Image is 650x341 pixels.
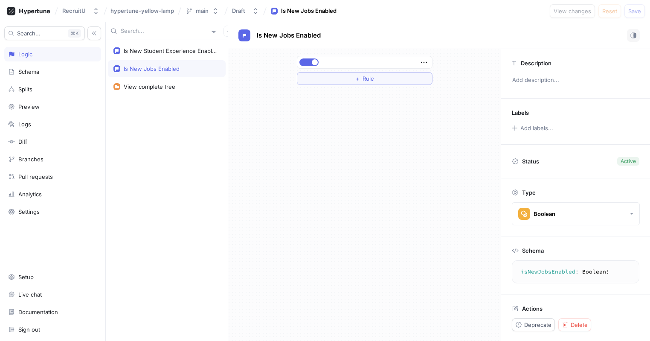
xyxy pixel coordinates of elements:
div: Splits [18,86,32,93]
div: Documentation [18,309,58,315]
span: Deprecate [524,322,551,327]
p: Actions [522,305,543,312]
div: Boolean [534,210,555,218]
p: Labels [512,109,529,116]
div: Is New Jobs Enabled [281,7,337,15]
div: Is New Jobs Enabled [124,65,180,72]
div: Is New Student Experience Enabled [124,47,217,54]
div: Settings [18,208,40,215]
div: Draft [232,7,245,15]
button: Boolean [512,202,640,225]
button: RecruitU [59,4,103,18]
div: Active [621,157,636,165]
span: ＋ [355,76,360,81]
button: Draft [229,4,262,18]
button: Reset [598,4,621,18]
span: Is New Jobs Enabled [257,32,321,39]
button: Save [624,4,645,18]
span: View changes [554,9,591,14]
div: View complete tree [124,83,175,90]
p: Type [522,189,536,196]
span: hypertune-yellow-lamp [110,8,174,14]
span: Save [628,9,641,14]
button: View changes [550,4,595,18]
div: Branches [18,156,44,163]
input: Search... [121,27,207,35]
button: ＋Rule [297,72,432,85]
span: Search... [17,31,41,36]
div: Analytics [18,191,42,198]
button: Search...K [4,26,85,40]
div: RecruitU [62,7,86,15]
button: Delete [558,318,591,331]
div: Pull requests [18,173,53,180]
div: main [196,7,209,15]
div: Preview [18,103,40,110]
textarea: isNewJobsEnabled: Boolean! [516,264,635,280]
span: Reset [602,9,617,14]
div: K [68,29,81,38]
button: Deprecate [512,318,555,331]
div: Diff [18,138,27,145]
div: Live chat [18,291,42,298]
p: Description [521,60,551,67]
div: Setup [18,274,34,280]
div: Sign out [18,326,40,333]
span: Delete [571,322,588,327]
p: Add description... [508,73,643,87]
p: Schema [522,247,544,254]
button: main [182,4,222,18]
p: Status [522,155,539,167]
div: Logs [18,121,31,128]
div: Schema [18,68,39,75]
button: Add labels... [509,122,556,134]
div: Logic [18,51,32,58]
span: Rule [363,76,374,81]
a: Documentation [4,305,101,319]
